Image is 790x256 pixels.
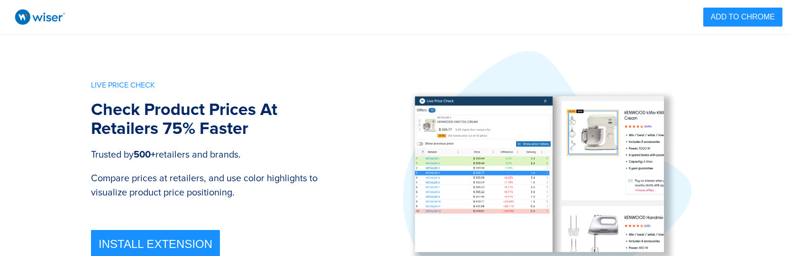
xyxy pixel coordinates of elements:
b: 500+ [134,149,155,160]
p: Check Product Prices At Retailers 75% Faster [91,100,334,148]
span: ADD TO CHROME [711,11,775,23]
button: ADD TO CHROME [703,8,782,26]
p: Trusted by retailers and brands. [91,148,334,171]
img: wiser-logo [8,2,73,32]
p: Compare prices at retailers, and use color highlights to visualize product price positioning. [91,171,334,230]
p: LIVE PRICE CHECK [91,79,334,100]
span: INSTALL EXTENSION [99,238,212,250]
